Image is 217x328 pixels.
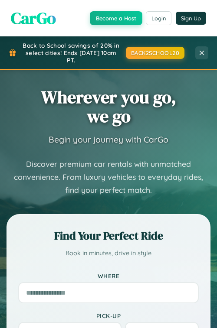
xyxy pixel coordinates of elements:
span: CarGo [11,6,56,29]
p: Discover premium car rentals with unmatched convenience. From luxury vehicles to everyday rides, ... [7,158,210,197]
button: Login [146,11,171,25]
h1: Wherever you go, we go [41,88,176,126]
label: Pick-up [18,312,199,319]
h3: Begin your journey with CarGo [49,134,168,145]
h2: Find Your Perfect Ride [18,228,199,244]
span: Back to School savings of 20% in select cities! Ends [DATE] 10am PT. [21,42,122,64]
label: Where [18,272,199,279]
button: BACK2SCHOOL20 [126,47,185,59]
p: Book in minutes, drive in style [18,248,199,259]
button: Become a Host [90,11,142,25]
button: Sign Up [176,12,206,25]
